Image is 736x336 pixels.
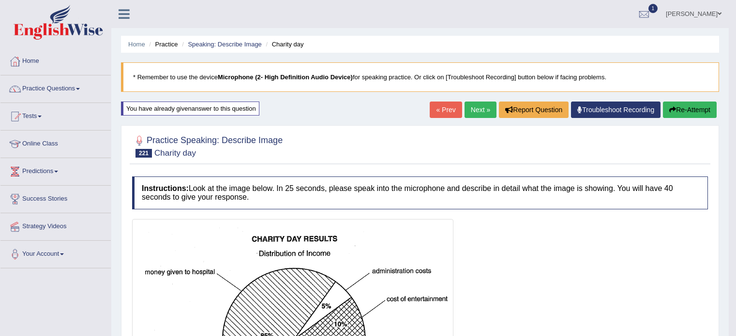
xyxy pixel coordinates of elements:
[135,149,152,158] span: 221
[465,102,496,118] a: Next »
[128,41,145,48] a: Home
[648,4,658,13] span: 1
[0,48,111,72] a: Home
[154,148,196,158] small: Charity day
[188,41,261,48] a: Speaking: Describe Image
[663,102,717,118] button: Re-Attempt
[263,40,303,49] li: Charity day
[0,213,111,237] a: Strategy Videos
[0,241,111,265] a: Your Account
[0,103,111,127] a: Tests
[0,186,111,210] a: Success Stories
[121,102,259,116] div: You have already given answer to this question
[430,102,462,118] a: « Prev
[132,133,283,158] h2: Practice Speaking: Describe Image
[0,158,111,182] a: Predictions
[147,40,178,49] li: Practice
[571,102,661,118] a: Troubleshoot Recording
[499,102,569,118] button: Report Question
[0,75,111,100] a: Practice Questions
[121,62,719,92] blockquote: * Remember to use the device for speaking practice. Or click on [Troubleshoot Recording] button b...
[218,73,353,81] b: Microphone (2- High Definition Audio Device)
[142,184,189,192] b: Instructions:
[132,176,708,209] h4: Look at the image below. In 25 seconds, please speak into the microphone and describe in detail w...
[0,131,111,155] a: Online Class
